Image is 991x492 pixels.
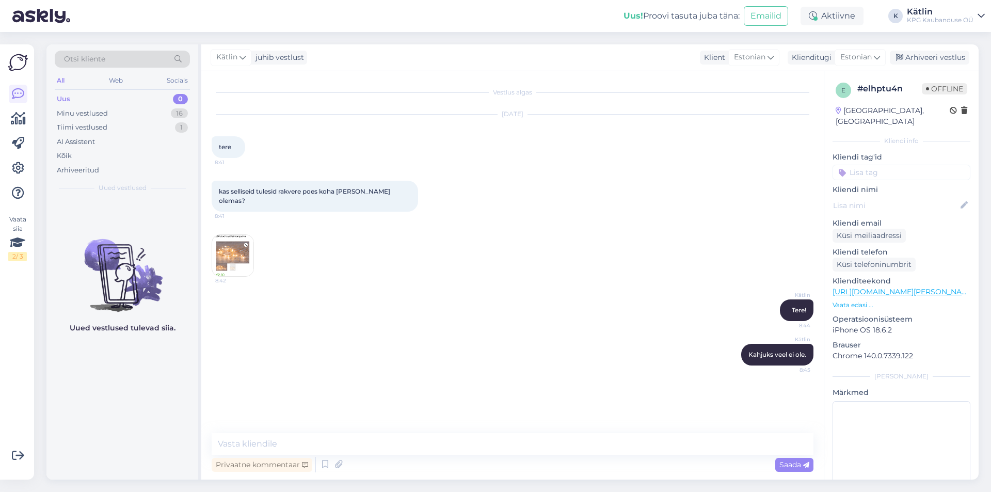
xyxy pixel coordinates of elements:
img: No chats [46,220,198,313]
div: K [888,9,903,23]
p: Brauser [833,340,970,351]
input: Lisa nimi [833,200,958,211]
div: Küsi meiliaadressi [833,229,906,243]
div: Socials [165,74,190,87]
div: Aktiivne [801,7,864,25]
div: Vestlus algas [212,88,813,97]
a: [URL][DOMAIN_NAME][PERSON_NAME] [833,287,975,296]
div: Klient [700,52,725,63]
span: e [841,86,845,94]
div: Minu vestlused [57,108,108,119]
div: Proovi tasuta juba täna: [624,10,740,22]
span: 8:41 [215,212,253,220]
span: Uued vestlused [99,183,147,193]
div: All [55,74,67,87]
span: Kätlin [772,336,810,343]
div: # elhptu4n [857,83,922,95]
a: KätlinKPG Kaubanduse OÜ [907,8,985,24]
span: Kätlin [216,52,237,63]
div: Uus [57,94,70,104]
div: [PERSON_NAME] [833,372,970,381]
p: Chrome 140.0.7339.122 [833,351,970,361]
div: Kõik [57,151,72,161]
div: 0 [173,94,188,104]
span: 8:41 [215,158,253,166]
div: Privaatne kommentaar [212,458,312,472]
span: Estonian [734,52,765,63]
p: iPhone OS 18.6.2 [833,325,970,336]
div: KPG Kaubanduse OÜ [907,16,973,24]
span: Offline [922,83,967,94]
div: 2 / 3 [8,252,27,261]
span: tere [219,143,231,151]
p: Märkmed [833,387,970,398]
span: 8:44 [772,322,810,329]
p: Kliendi nimi [833,184,970,195]
div: Arhiveeri vestlus [890,51,969,65]
div: 1 [175,122,188,133]
span: Kahjuks veel ei ole. [748,351,806,358]
p: Kliendi email [833,218,970,229]
span: 8:42 [215,277,254,284]
span: Otsi kliente [64,54,105,65]
img: Attachment [212,235,253,276]
div: juhib vestlust [251,52,304,63]
div: Arhiveeritud [57,165,99,176]
div: AI Assistent [57,137,95,147]
span: Saada [779,460,809,469]
p: Vaata edasi ... [833,300,970,310]
span: Tere! [792,306,806,314]
p: Kliendi telefon [833,247,970,258]
div: Tiimi vestlused [57,122,107,133]
span: 8:45 [772,366,810,374]
button: Emailid [744,6,788,26]
b: Uus! [624,11,643,21]
p: Operatsioonisüsteem [833,314,970,325]
div: Vaata siia [8,215,27,261]
div: Klienditugi [788,52,832,63]
div: Kliendi info [833,136,970,146]
p: Uued vestlused tulevad siia. [70,323,175,334]
span: kas selliseid tulesid rakvere poes koha [PERSON_NAME] olemas? [219,187,392,204]
div: Web [107,74,125,87]
div: [GEOGRAPHIC_DATA], [GEOGRAPHIC_DATA] [836,105,950,127]
input: Lisa tag [833,165,970,180]
div: 16 [171,108,188,119]
div: [DATE] [212,109,813,119]
img: Askly Logo [8,53,28,72]
div: Kätlin [907,8,973,16]
span: Estonian [840,52,872,63]
p: Klienditeekond [833,276,970,287]
div: Küsi telefoninumbrit [833,258,916,272]
span: Kätlin [772,291,810,299]
p: Kliendi tag'id [833,152,970,163]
